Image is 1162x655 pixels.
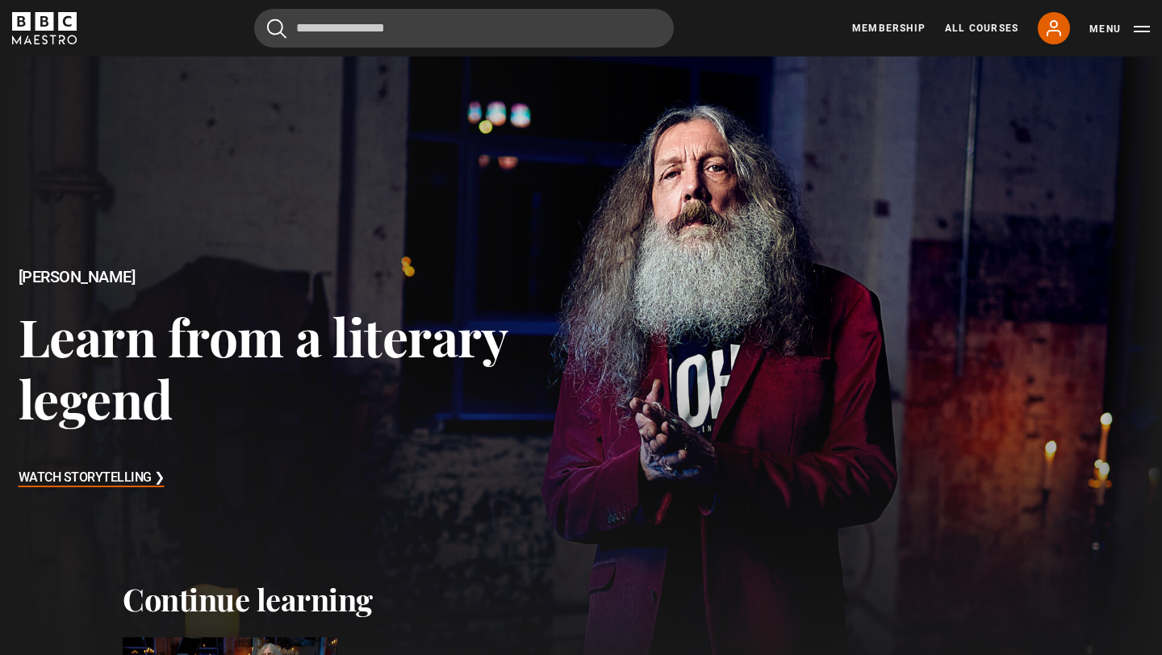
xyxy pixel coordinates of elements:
h2: [PERSON_NAME] [19,268,582,286]
svg: BBC Maestro [12,12,77,44]
h2: Continue learning [123,581,1039,618]
button: Toggle navigation [1089,21,1150,37]
a: Membership [852,21,926,35]
input: Search [254,9,674,48]
a: All Courses [945,21,1018,35]
h3: Learn from a literary legend [19,305,582,430]
h3: Watch Storytelling ❯ [19,466,165,490]
button: Submit the search query [267,19,286,39]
